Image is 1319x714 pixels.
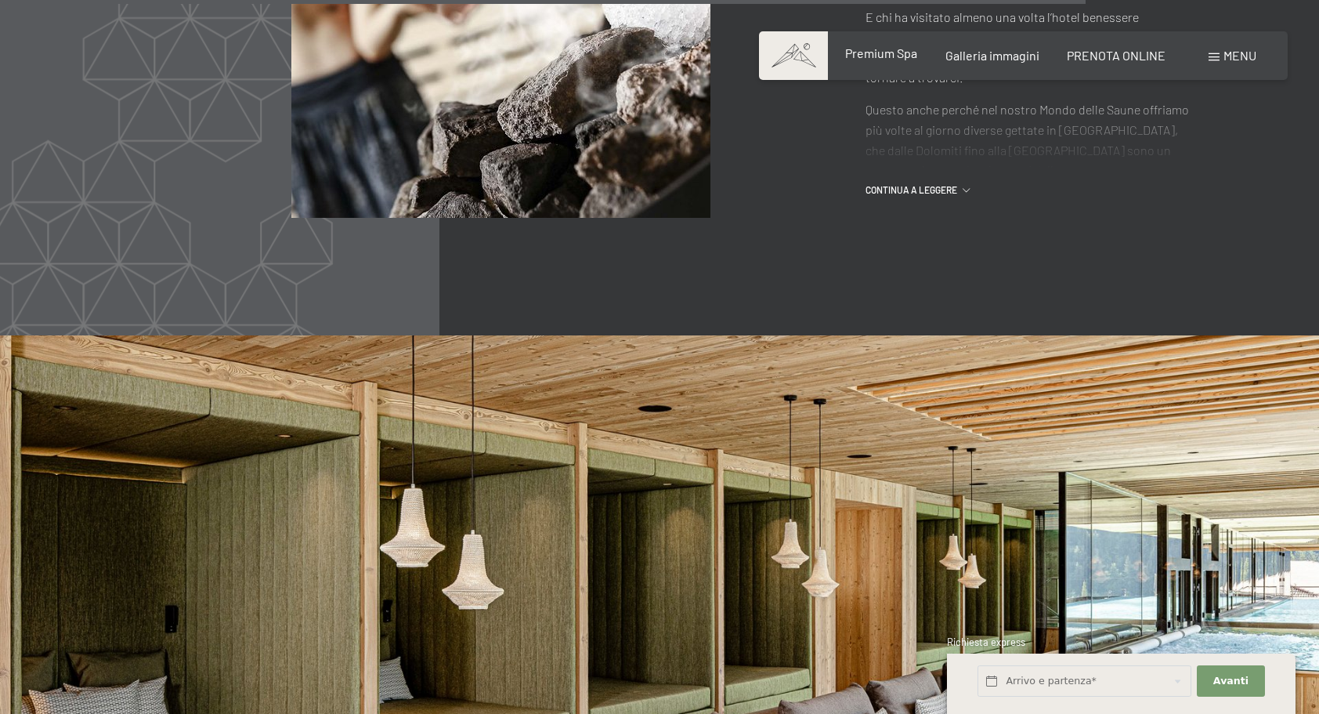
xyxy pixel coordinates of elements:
a: Galleria immagini [945,48,1039,63]
span: Menu [1223,48,1256,63]
a: PRENOTA ONLINE [1067,48,1165,63]
span: Avanti [1213,674,1249,688]
span: continua a leggere [865,183,963,197]
button: Avanti [1197,665,1264,698]
a: Premium Spa [845,45,917,60]
p: E chi ha visitato almeno una volta l’hotel benessere Schwarzenstein in [GEOGRAPHIC_DATA], in [GEO... [865,7,1194,87]
span: Richiesta express [947,636,1025,648]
